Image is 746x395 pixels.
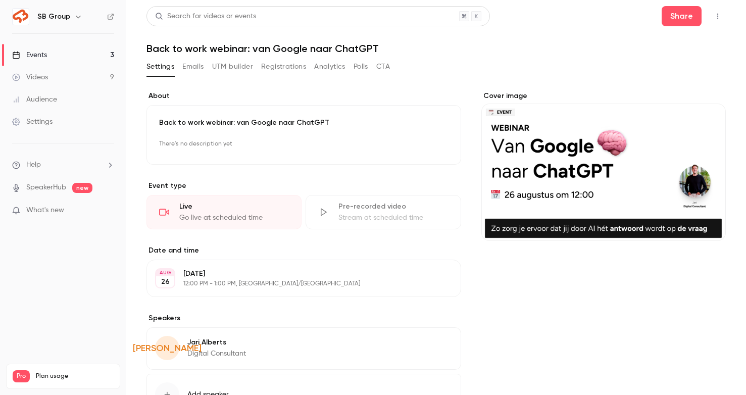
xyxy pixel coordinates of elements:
div: LiveGo live at scheduled time [146,195,302,229]
button: CTA [376,59,390,75]
span: Plan usage [36,372,114,380]
button: Share [662,6,702,26]
button: Registrations [261,59,306,75]
span: new [72,183,92,193]
iframe: Noticeable Trigger [102,206,114,215]
button: Settings [146,59,174,75]
label: About [146,91,461,101]
h1: Back to work webinar: van Google naar ChatGPT [146,42,726,55]
div: Go live at scheduled time [179,213,289,223]
span: What's new [26,205,64,216]
label: Speakers [146,313,461,323]
a: SpeakerHub [26,182,66,193]
div: AUG [156,269,174,276]
h6: SB Group [37,12,70,22]
button: Emails [182,59,204,75]
span: Help [26,160,41,170]
div: Pre-recorded video [338,202,448,212]
label: Date and time [146,245,461,256]
p: There's no description yet [159,136,449,152]
button: Polls [354,59,368,75]
button: UTM builder [212,59,253,75]
span: [PERSON_NAME] [133,341,202,355]
div: Search for videos or events [155,11,256,22]
span: 9 [96,384,100,390]
button: Edit [416,336,453,352]
p: Videos [13,382,32,391]
p: [DATE] [183,269,408,279]
div: Events [12,50,47,60]
p: Event type [146,181,461,191]
div: Settings [12,117,53,127]
div: Audience [12,94,57,105]
div: [PERSON_NAME]Jari AlbertsDigital Consultant [146,327,461,370]
span: Pro [13,370,30,382]
li: help-dropdown-opener [12,160,114,170]
p: Digital Consultant [187,349,246,359]
p: / 150 [96,382,114,391]
div: Stream at scheduled time [338,213,448,223]
p: Back to work webinar: van Google naar ChatGPT [159,118,449,128]
button: cover-image [698,213,718,233]
div: Pre-recorded videoStream at scheduled time [306,195,461,229]
p: Jari Alberts [187,337,246,348]
section: Cover image [481,91,726,241]
div: Videos [12,72,48,82]
img: SB Group [13,9,29,25]
label: Cover image [481,91,726,101]
div: Live [179,202,289,212]
p: 12:00 PM - 1:00 PM, [GEOGRAPHIC_DATA]/[GEOGRAPHIC_DATA] [183,280,408,288]
button: Analytics [314,59,345,75]
p: 26 [161,277,170,287]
